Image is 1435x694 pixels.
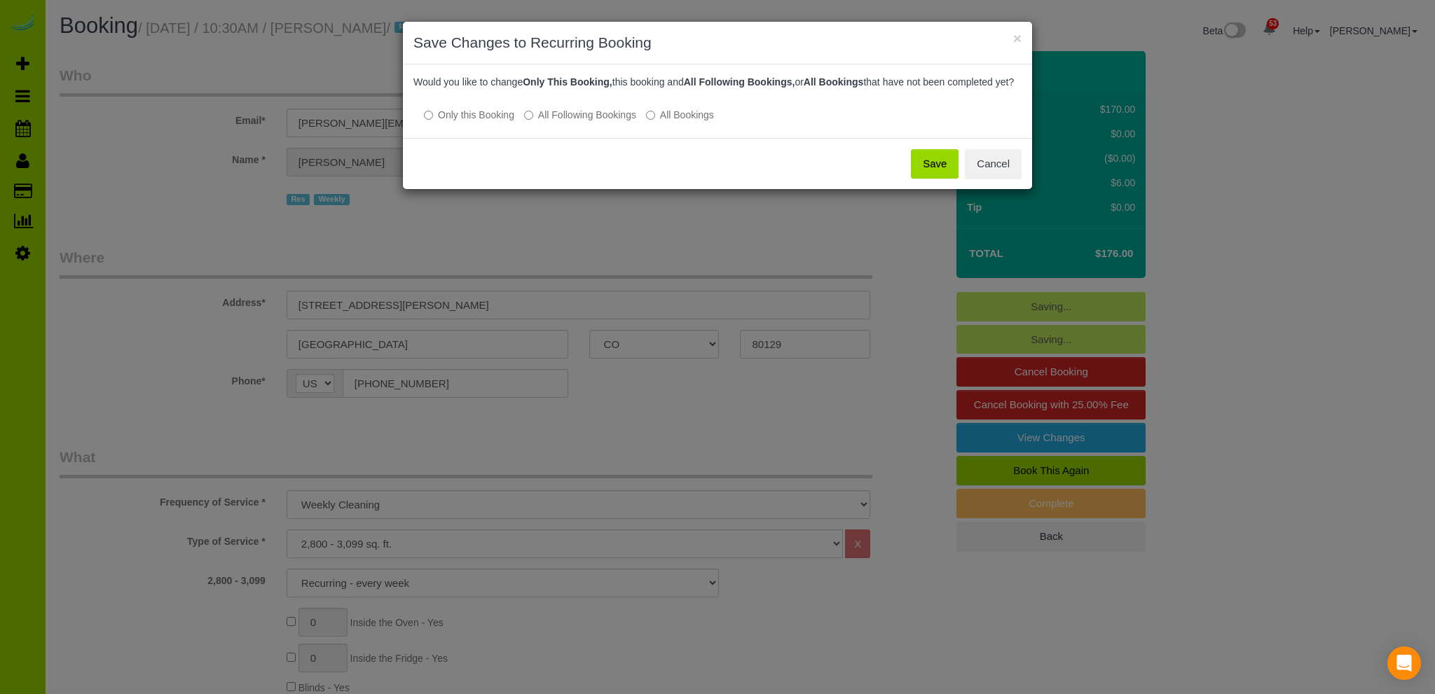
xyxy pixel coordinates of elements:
input: Only this Booking [424,111,433,120]
input: All Following Bookings [524,111,533,120]
b: Only This Booking, [523,76,612,88]
button: Save [911,149,959,179]
p: Would you like to change this booking and or that have not been completed yet? [413,75,1022,89]
label: All bookings that have not been completed yet will be changed. [646,108,714,122]
b: All Bookings [804,76,864,88]
h3: Save Changes to Recurring Booking [413,32,1022,53]
button: Cancel [965,149,1022,179]
label: All other bookings in the series will remain the same. [424,108,514,122]
button: × [1013,31,1022,46]
input: All Bookings [646,111,655,120]
b: All Following Bookings, [684,76,795,88]
div: Open Intercom Messenger [1387,646,1421,680]
label: This and all the bookings after it will be changed. [524,108,636,122]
